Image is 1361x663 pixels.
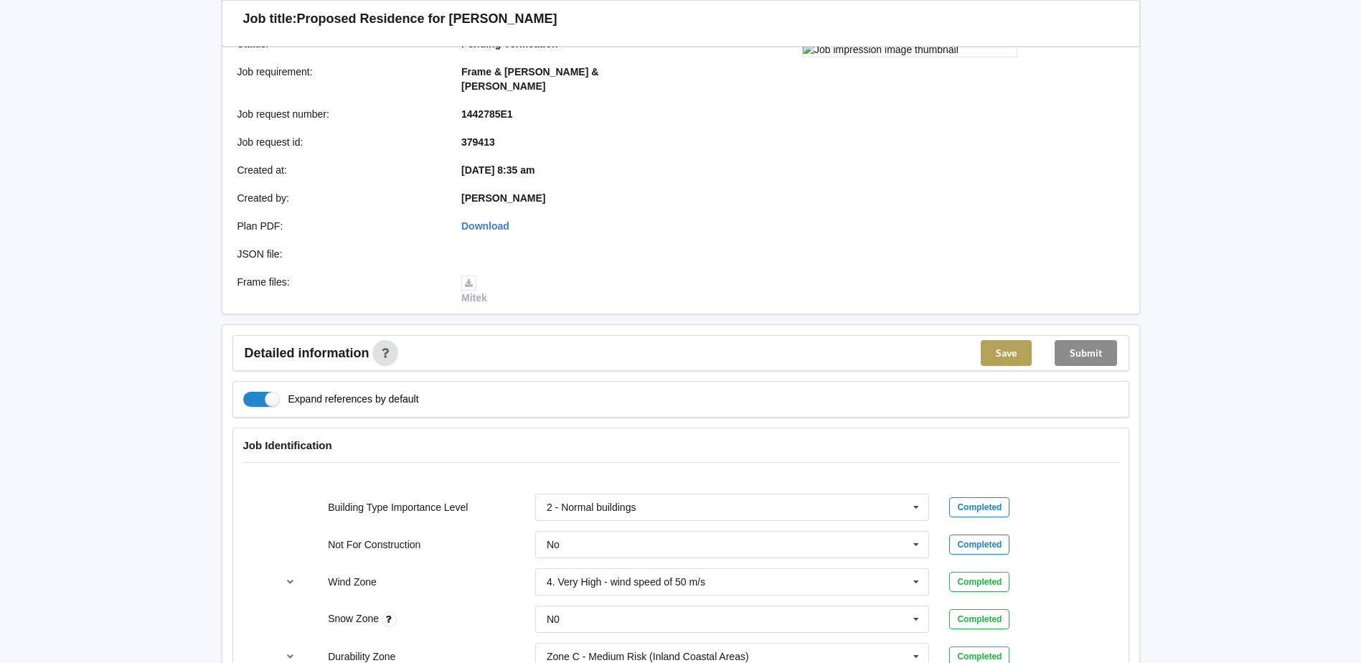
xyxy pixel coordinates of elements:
label: Expand references by default [243,392,419,407]
label: Durability Zone [328,651,395,662]
h3: Proposed Residence for [PERSON_NAME] [297,11,557,27]
div: 4. Very High - wind speed of 50 m/s [547,577,705,587]
h3: Job title: [243,11,297,27]
label: Not For Construction [328,539,420,550]
a: Mitek [461,276,487,304]
img: Job impression image thumbnail [802,42,1017,57]
button: reference-toggle [276,569,304,595]
div: Zone C - Medium Risk (Inland Coastal Areas) [547,652,749,662]
div: Completed [949,497,1009,517]
div: N0 [547,614,560,624]
button: Save [981,340,1032,366]
label: Building Type Importance Level [328,502,468,513]
div: Completed [949,572,1009,592]
b: [DATE] 8:35 am [461,164,534,176]
div: No [547,540,560,550]
b: 379413 [461,136,495,148]
label: Snow Zone [328,613,382,624]
a: Download [461,220,509,232]
div: Job requirement : [227,65,452,93]
div: Completed [949,609,1009,629]
h4: Job Identification [243,438,1119,452]
div: Job request number : [227,107,452,121]
div: JSON file : [227,247,452,261]
div: Created at : [227,163,452,177]
b: 1442785E1 [461,108,513,120]
div: Job request id : [227,135,452,149]
div: Created by : [227,191,452,205]
div: 2 - Normal buildings [547,502,636,512]
div: Frame files : [227,275,452,305]
div: Completed [949,535,1009,555]
b: [PERSON_NAME] [461,192,545,204]
b: Frame & [PERSON_NAME] & [PERSON_NAME] [461,66,598,92]
span: Detailed information [245,347,369,359]
div: Plan PDF : [227,219,452,233]
label: Wind Zone [328,576,377,588]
